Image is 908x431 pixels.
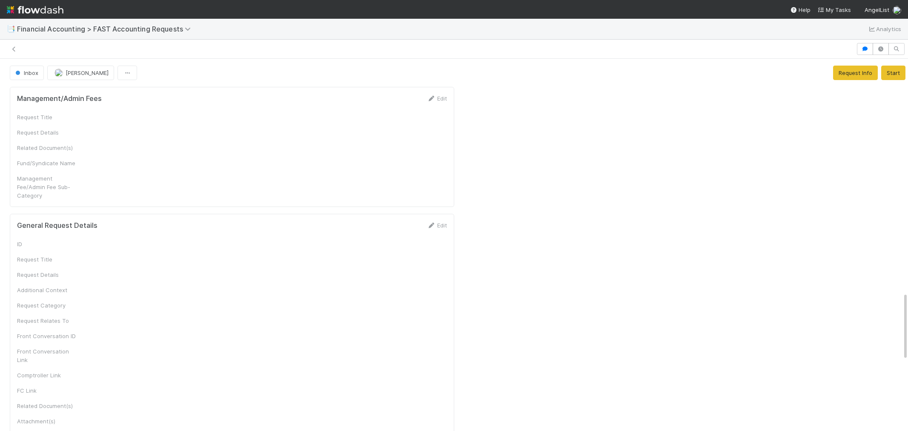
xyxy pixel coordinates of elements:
[17,144,81,152] div: Related Document(s)
[66,69,109,76] span: [PERSON_NAME]
[17,301,81,310] div: Request Category
[817,6,851,14] a: My Tasks
[17,95,102,103] h5: Management/Admin Fees
[865,6,889,13] span: AngelList
[868,24,901,34] a: Analytics
[427,222,447,229] a: Edit
[17,417,81,425] div: Attachment(s)
[54,69,63,77] img: avatar_8d06466b-a936-4205-8f52-b0cc03e2a179.png
[17,159,81,167] div: Fund/Syndicate Name
[17,332,81,340] div: Front Conversation ID
[17,174,81,200] div: Management Fee/Admin Fee Sub-Category
[17,270,81,279] div: Request Details
[17,255,81,264] div: Request Title
[893,6,901,14] img: avatar_8d06466b-a936-4205-8f52-b0cc03e2a179.png
[17,25,195,33] span: Financial Accounting > FAST Accounting Requests
[47,66,114,80] button: [PERSON_NAME]
[17,113,81,121] div: Request Title
[790,6,811,14] div: Help
[10,66,44,80] button: Inbox
[817,6,851,13] span: My Tasks
[17,128,81,137] div: Request Details
[7,25,15,32] span: 📑
[17,386,81,395] div: FC Link
[17,221,97,230] h5: General Request Details
[17,286,81,294] div: Additional Context
[427,95,447,102] a: Edit
[7,3,63,17] img: logo-inverted-e16ddd16eac7371096b0.svg
[17,371,81,379] div: Comptroller Link
[17,402,81,410] div: Related Document(s)
[17,347,81,364] div: Front Conversation Link
[881,66,905,80] button: Start
[833,66,878,80] button: Request Info
[17,240,81,248] div: ID
[14,69,38,76] span: Inbox
[17,316,81,325] div: Request Relates To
